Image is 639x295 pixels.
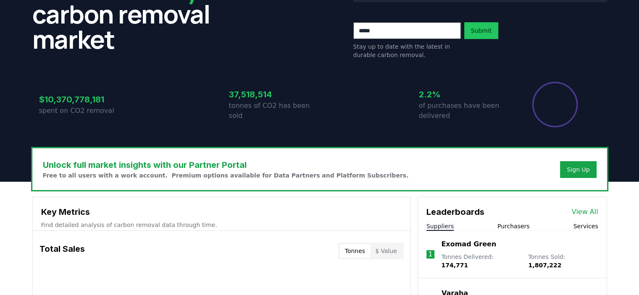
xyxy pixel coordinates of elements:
[441,253,520,269] p: Tonnes Delivered :
[426,222,454,230] button: Suppliers
[419,101,510,121] p: of purchases have been delivered
[573,222,598,230] button: Services
[572,207,598,217] a: View All
[464,22,499,39] button: Submit
[426,206,484,218] h3: Leaderboards
[229,88,320,101] h3: 37,518,514
[41,221,402,229] p: Find detailed analysis of carbon removal data through time.
[497,222,530,230] button: Purchasers
[560,161,596,178] button: Sign Up
[353,42,461,59] p: Stay up to date with the latest in durable carbon removal.
[370,244,402,258] button: $ Value
[229,101,320,121] p: tonnes of CO2 has been sold
[39,243,85,259] h3: Total Sales
[567,165,589,174] a: Sign Up
[39,106,130,116] p: spent on CO2 removal
[340,244,370,258] button: Tonnes
[41,206,402,218] h3: Key Metrics
[441,239,496,249] a: Exomad Green
[528,253,598,269] p: Tonnes Sold :
[43,159,409,171] h3: Unlock full market insights with our Partner Portal
[43,171,409,180] p: Free to all users with a work account. Premium options available for Data Partners and Platform S...
[531,81,579,128] div: Percentage of sales delivered
[528,262,561,269] span: 1,807,222
[419,88,510,101] h3: 2.2%
[39,93,130,106] h3: $10,370,778,181
[428,249,432,259] p: 1
[441,262,468,269] span: 174,771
